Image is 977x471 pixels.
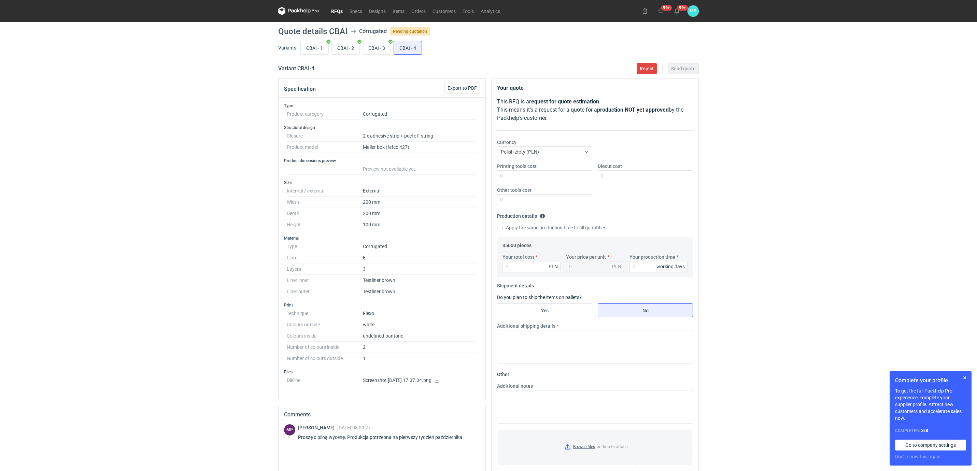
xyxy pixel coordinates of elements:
span: [DATE] 08:50:27 [337,425,371,430]
a: Go to company settings [895,440,966,451]
div: PLN [612,263,621,270]
span: Send quote [671,66,696,71]
label: Yes [497,303,592,317]
label: CBAI - 4 [394,41,422,55]
legend: Other [497,369,509,377]
button: Send quote [668,63,699,74]
dd: 200 mm [363,197,477,208]
dd: 1 [363,353,477,364]
dt: Height [287,219,363,230]
input: 0 [629,261,688,272]
dt: Dieline [287,375,363,388]
svg: Packhelp Pro [278,7,319,15]
button: Export to PDF [444,83,480,94]
a: Customers [429,7,459,15]
dt: Product category [287,109,363,120]
dd: Testliner brown [363,286,477,297]
a: Tools [459,7,477,15]
dd: undefined-pantone [363,330,477,342]
dt: Depth [287,208,363,219]
span: Preview not available yet. [363,166,416,172]
p: To get the full Packhelp Pro experience, complete your supplier profile. Attract new customers an... [895,387,966,422]
div: Corrugated [359,27,387,35]
dd: Flexo [363,308,477,319]
dd: Mailer box (fefco 427) [363,142,477,153]
span: Polish złoty (PLN) [501,149,539,155]
button: 99+ [655,5,666,16]
h1: Complete your profile [895,376,966,385]
figcaption: MP [284,424,295,436]
a: Analytics [477,7,504,15]
label: No [598,303,693,317]
label: Printing tools cost [497,163,537,170]
h3: Structural design [284,125,480,130]
button: Reject [637,63,657,74]
button: Don’t show this again [895,453,940,460]
dt: Internal / external [287,185,363,197]
div: Completed: [895,427,966,434]
dd: 200 mm [363,208,477,219]
h2: Comments [284,411,480,419]
dt: Flute [287,252,363,263]
div: Michał Palasek [284,424,295,436]
button: Skip for now [961,374,969,382]
h3: Files [284,369,480,375]
dd: Corrugated [363,109,477,120]
a: Orders [408,7,429,15]
legend: Shipment details [497,280,534,288]
label: Apply the same production time to all quantities [497,224,606,231]
input: 0 [497,170,592,181]
label: Additional notes [497,383,533,389]
h3: Material [284,235,480,241]
h3: Type [284,103,480,109]
dt: Width [287,197,363,208]
div: Martyna Paroń [688,5,699,17]
h3: Print [284,302,480,308]
label: CBAI - 3 [363,41,391,55]
span: Export to PDF [448,86,477,90]
div: working days [656,263,685,270]
button: MP [688,5,699,17]
button: Specification [284,81,316,97]
div: Proszę o pilną wycenę. Produkcja potrzebna na pierwszy tydzień października [298,434,470,441]
a: Items [389,7,408,15]
dd: E [363,252,477,263]
legend: 35000 pieces [502,240,532,248]
dd: Testliner brown [363,275,477,286]
h2: Variant CBAI - 4 [278,65,314,73]
dt: Type [287,241,363,252]
dd: 2 x adhesive strip + peel off string [363,130,477,142]
a: Designs [366,7,389,15]
input: 0 [502,261,561,272]
dt: Liner outer [287,286,363,297]
p: Screenshot [DATE] 17.37.04.png [363,377,477,384]
label: Additional shipping details [497,323,555,329]
h3: Product dimensions preview [284,158,480,163]
label: Do you plan to ship the items on pallets? [497,295,582,300]
div: PLN [549,263,558,270]
strong: 2 / 8 [921,428,928,433]
strong: request for quote estimation [529,98,599,105]
dd: white [363,319,477,330]
dt: Colours outside [287,319,363,330]
span: [PERSON_NAME] [298,425,337,430]
dt: Colours inside [287,330,363,342]
h1: Quote details CBAI [278,27,348,35]
dd: External [363,185,477,197]
label: Currency [497,139,516,146]
span: Pending quotation [390,27,430,35]
dt: Closure [287,130,363,142]
dt: Technique [287,308,363,319]
dt: Product model [287,142,363,153]
label: CBAI - 2 [331,41,360,55]
span: Reject [640,66,654,71]
label: Variants: [278,44,297,51]
dt: Layers [287,263,363,275]
dt: Number of colours outside [287,353,363,364]
strong: production NOT yet approved [597,106,669,113]
dd: 100 mm [363,219,477,230]
h3: Size [284,180,480,185]
dd: 2 [363,342,477,353]
label: Your production time [629,254,675,260]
